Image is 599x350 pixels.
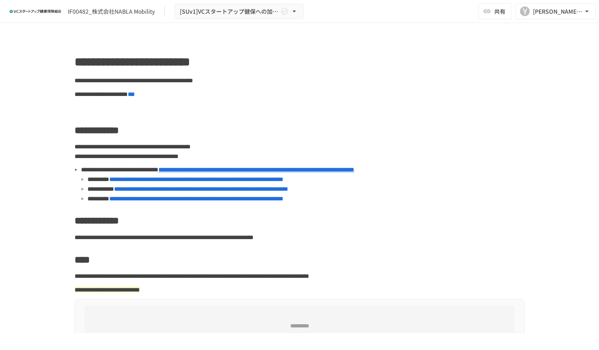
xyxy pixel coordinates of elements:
[515,3,596,19] button: Y[PERSON_NAME][EMAIL_ADDRESS][DOMAIN_NAME]
[494,7,505,16] span: 共有
[533,6,583,17] div: [PERSON_NAME][EMAIL_ADDRESS][DOMAIN_NAME]
[180,6,279,17] span: [SUv1]VCスタートアップ健保への加入申請手続き
[478,3,512,19] button: 共有
[520,6,530,16] div: Y
[10,5,61,18] img: ZDfHsVrhrXUoWEWGWYf8C4Fv4dEjYTEDCNvmL73B7ox
[175,4,304,19] button: [SUv1]VCスタートアップ健保への加入申請手続き
[68,7,155,16] div: IF00482_株式会社NABLA Mobility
